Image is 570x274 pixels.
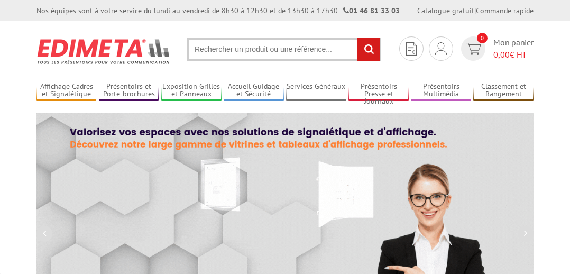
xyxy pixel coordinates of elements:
[357,38,380,61] input: rechercher
[36,5,400,16] div: Nos équipes sont à votre service du lundi au vendredi de 8h30 à 12h30 et de 13h30 à 17h30
[493,49,510,60] span: 0,00
[161,82,221,99] a: Exposition Grilles et Panneaux
[477,33,488,43] span: 0
[473,82,533,99] a: Classement et Rangement
[406,42,417,56] img: devis rapide
[36,82,96,99] a: Affichage Cadres et Signalétique
[493,49,534,61] span: € HT
[417,5,534,16] div: |
[286,82,346,99] a: Services Généraux
[348,82,408,99] a: Présentoirs Presse et Journaux
[36,32,171,71] img: Présentoir, panneau, stand - Edimeta - PLV, affichage, mobilier bureau, entreprise
[458,36,534,61] a: devis rapide 0 Mon panier 0,00€ HT
[466,43,481,55] img: devis rapide
[224,82,283,99] a: Accueil Guidage et Sécurité
[417,6,474,15] a: Catalogue gratuit
[493,36,534,61] span: Mon panier
[343,6,400,15] strong: 01 46 81 33 03
[476,6,534,15] a: Commande rapide
[435,42,447,55] img: devis rapide
[187,38,381,61] input: Rechercher un produit ou une référence...
[99,82,159,99] a: Présentoirs et Porte-brochures
[411,82,471,99] a: Présentoirs Multimédia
